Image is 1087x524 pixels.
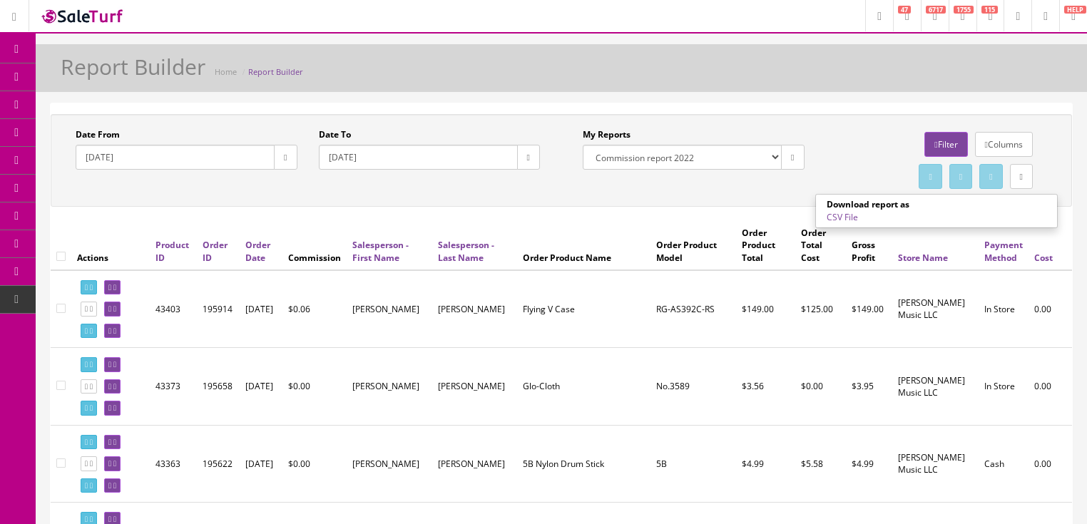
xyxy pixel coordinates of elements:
[432,348,518,426] td: [PERSON_NAME]
[61,55,205,78] h1: Report Builder
[650,270,736,348] td: RG-AS392C-RS
[892,348,979,426] td: Butler Music LLC
[1064,6,1086,14] span: HELP
[215,66,237,77] a: Home
[248,66,303,77] a: Report Builder
[319,128,351,141] label: Date To
[650,425,736,503] td: 5B
[438,239,494,263] a: Salesperson - Last Name
[432,425,518,503] td: [PERSON_NAME]
[197,425,240,503] td: 195622
[795,348,846,426] td: $0.00
[352,239,409,263] a: Salesperson - First Name
[650,221,736,269] th: Order Product Model
[898,6,911,14] span: 47
[245,239,270,263] a: Order Date
[979,348,1029,426] td: In Store
[583,128,631,141] label: My Reports
[898,252,948,264] a: Store Name
[736,221,795,269] th: Order Product Total
[347,348,432,426] td: [PERSON_NAME]
[197,348,240,426] td: 195658
[347,270,432,348] td: [PERSON_NAME]
[1029,425,1072,503] td: 0.00
[282,270,347,348] td: $0.06
[1034,252,1053,264] a: Cost
[650,348,736,426] td: No.3589
[150,425,197,503] td: 43363
[517,425,650,503] td: 5B Nylon Drum Stick
[979,425,1029,503] td: Cash
[282,348,347,426] td: $0.00
[926,6,946,14] span: 6717
[517,221,650,269] th: Order Product Name
[852,239,875,263] span: Gross Profit
[203,239,228,263] a: Order ID
[979,270,1029,348] td: In Store
[736,425,795,503] td: $4.99
[801,227,826,263] span: Order Total Cost
[347,425,432,503] td: [PERSON_NAME]
[892,270,979,348] td: Butler Music LLC
[846,348,892,426] td: $3.95
[975,132,1033,157] a: Columns
[795,425,846,503] td: $5.58
[240,348,282,426] td: [DATE]
[846,270,892,348] td: $149.00
[981,6,998,14] span: 115
[846,425,892,503] td: $4.99
[736,270,795,348] td: $149.00
[517,348,650,426] td: Glo-Cloth
[1029,270,1072,348] td: 0.00
[71,221,150,269] th: Actions
[240,425,282,503] td: [DATE]
[76,145,275,170] input: Date From
[954,6,974,14] span: 1755
[1029,348,1072,426] td: 0.00
[892,425,979,503] td: Butler Music LLC
[924,132,967,157] a: Filter
[827,211,858,223] a: CSV File
[282,425,347,503] td: $0.00
[150,270,197,348] td: 43403
[150,348,197,426] td: 43373
[282,221,347,269] th: Commission
[155,239,189,263] a: Product ID
[319,145,518,170] input: Date To
[984,239,1023,263] a: Payment Method
[517,270,650,348] td: Flying V Case
[736,348,795,426] td: $3.56
[76,128,120,141] label: Date From
[827,198,909,210] strong: Download report as
[432,270,518,348] td: [PERSON_NAME]
[240,270,282,348] td: [DATE]
[40,6,126,26] img: SaleTurf
[197,270,240,348] td: 195914
[795,270,846,348] td: $125.00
